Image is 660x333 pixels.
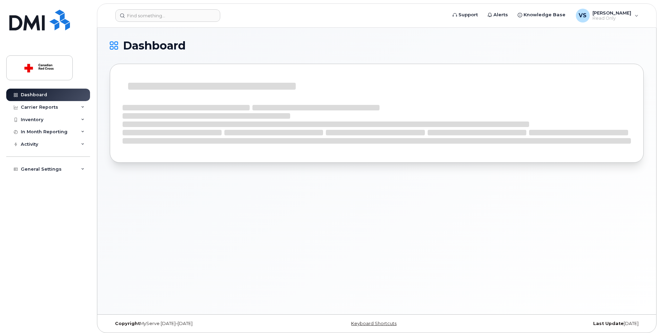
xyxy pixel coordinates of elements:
div: [DATE] [466,321,644,326]
div: MyServe [DATE]–[DATE] [110,321,288,326]
a: Keyboard Shortcuts [351,321,396,326]
strong: Last Update [593,321,624,326]
span: Dashboard [123,40,186,51]
strong: Copyright [115,321,140,326]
